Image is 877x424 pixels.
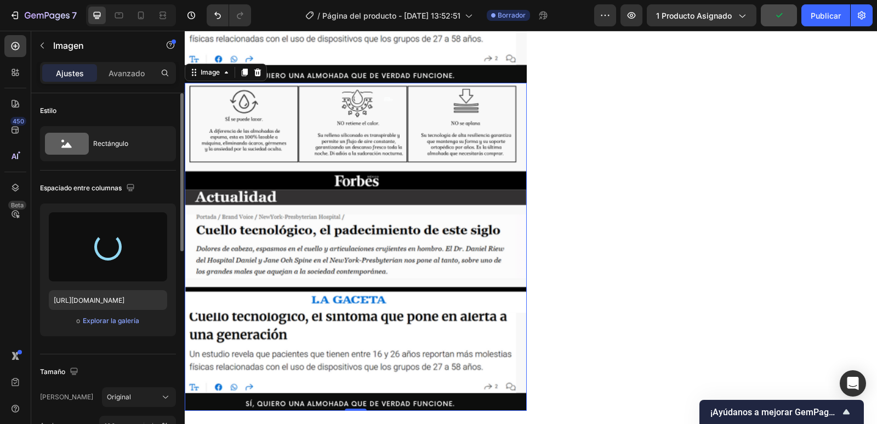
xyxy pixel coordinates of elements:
[710,405,853,419] button: Mostrar encuesta - ¡Ayúdanos a mejorar GemPages!
[40,184,122,192] font: Espaciado entre columnas
[40,393,93,401] font: [PERSON_NAME]
[317,11,320,20] font: /
[53,39,146,52] p: Imagen
[710,407,840,417] font: ¡Ayúdanos a mejorar GemPages!
[11,201,24,209] font: Beta
[49,290,167,310] input: https://ejemplo.com/imagen.jpg
[498,11,526,19] font: Borrador
[647,4,756,26] button: 1 producto asignado
[76,316,80,325] font: o
[72,10,77,21] font: 7
[40,368,65,376] font: Tamaño
[83,316,139,325] font: Explorar la galería
[56,69,84,78] font: Ajustes
[109,69,145,78] font: Avanzado
[656,11,732,20] font: 1 producto asignado
[93,139,128,148] font: Rectángulo
[4,4,82,26] button: 7
[840,370,866,397] div: Abrir Intercom Messenger
[811,11,841,20] font: Publicar
[322,11,460,20] font: Página del producto - [DATE] 13:52:51
[53,40,84,51] font: Imagen
[40,106,56,115] font: Estilo
[801,4,850,26] button: Publicar
[102,387,176,407] button: Original
[107,393,131,401] font: Original
[82,315,140,326] button: Explorar la galería
[185,31,877,424] iframe: Área de diseño
[207,4,251,26] div: Deshacer/Rehacer
[13,117,24,125] font: 450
